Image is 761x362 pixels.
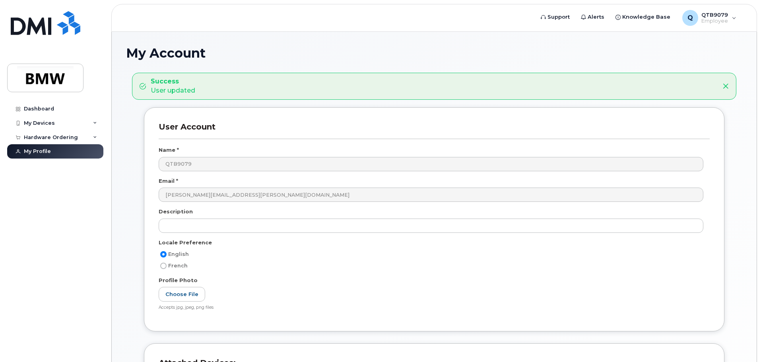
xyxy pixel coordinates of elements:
[159,208,193,215] label: Description
[159,146,179,154] label: Name *
[159,122,710,139] h3: User Account
[159,239,212,246] label: Locale Preference
[168,251,189,257] span: English
[159,277,198,284] label: Profile Photo
[159,305,703,311] div: Accepts jpg, jpeg, png files
[160,263,167,269] input: French
[159,287,205,302] label: Choose File
[168,263,188,269] span: French
[151,77,195,86] strong: Success
[126,46,742,60] h1: My Account
[160,251,167,257] input: English
[159,177,178,185] label: Email *
[151,77,195,95] div: User updated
